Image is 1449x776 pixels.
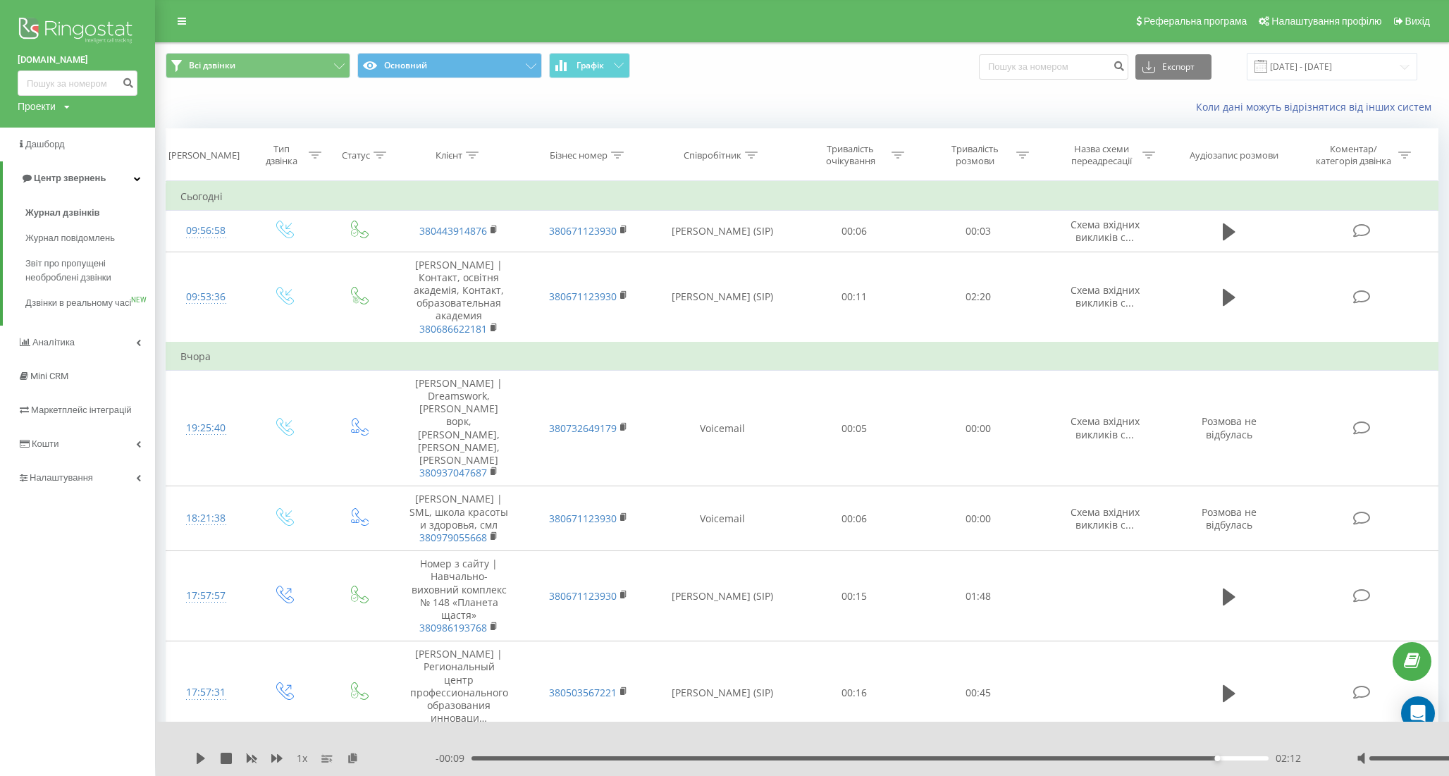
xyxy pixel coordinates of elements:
span: Налаштування [30,472,93,483]
span: Схема вхідних викликів с... [1071,414,1140,441]
span: Розмова не відбулась [1202,505,1257,531]
input: Пошук за номером [979,54,1128,80]
div: Open Intercom Messenger [1401,696,1435,730]
a: Коли дані можуть відрізнятися вiд інших систем [1196,100,1438,113]
input: Пошук за номером [18,70,137,96]
span: Аналiтика [32,337,75,347]
a: Центр звернень [3,161,155,195]
td: 00:15 [792,551,916,641]
span: Схема вхідних викликів с... [1071,218,1140,244]
span: Дзвінки в реальному часі [25,296,131,310]
div: Назва схеми переадресації [1063,143,1139,167]
td: [PERSON_NAME] | Контакт, освітня академія, Контакт, образовательная академия [395,252,524,343]
span: Журнал повідомлень [25,231,115,245]
span: Графік [576,61,604,70]
td: [PERSON_NAME] | Dreamswork, [PERSON_NAME] ворк, [PERSON_NAME], [PERSON_NAME], [PERSON_NAME] [395,370,524,486]
a: 380671123930 [549,224,617,238]
a: 380686622181 [419,322,487,335]
span: Налаштування профілю [1271,16,1381,27]
td: 00:11 [792,252,916,343]
a: 380986193768 [419,621,487,634]
td: 00:16 [792,641,916,744]
button: Основний [357,53,542,78]
td: 01:48 [916,551,1040,641]
span: 1 x [297,751,307,765]
button: Графік [549,53,630,78]
td: [PERSON_NAME] (SIP) [653,641,791,744]
td: [PERSON_NAME] (SIP) [653,211,791,252]
img: Ringostat logo [18,14,137,49]
td: [PERSON_NAME] | Региональный центр профессионального образования инноваци… [395,641,524,744]
span: Схема вхідних викликів с... [1071,505,1140,531]
a: 380443914876 [419,224,487,238]
span: Вихід [1405,16,1430,27]
span: Схема вхідних викликів с... [1071,283,1140,309]
span: Центр звернень [34,173,106,183]
span: Маркетплейс інтеграцій [31,405,132,415]
div: 18:21:38 [180,505,231,532]
td: 00:03 [916,211,1040,252]
button: Експорт [1135,54,1211,80]
div: Співробітник [684,149,741,161]
span: Mini CRM [30,371,68,381]
span: Кошти [32,438,58,449]
td: 00:00 [916,370,1040,486]
div: Статус [342,149,370,161]
td: [PERSON_NAME] | SML, школа красоты и здоровья, смл [395,486,524,551]
div: Accessibility label [1215,756,1221,761]
div: 17:57:57 [180,582,231,610]
div: Тривалість розмови [937,143,1013,167]
a: Журнал повідомлень [25,226,155,251]
div: Проекти [18,99,56,113]
div: 17:57:31 [180,679,231,706]
div: Аудіозапис розмови [1190,149,1278,161]
a: Дзвінки в реальному часіNEW [25,290,155,316]
span: Дашборд [25,139,65,149]
td: Voicemail [653,486,791,551]
td: Voicemail [653,370,791,486]
span: Журнал дзвінків [25,206,100,220]
div: Клієнт [436,149,462,161]
div: [PERSON_NAME] [168,149,240,161]
span: Звіт про пропущені необроблені дзвінки [25,257,148,285]
span: Розмова не відбулась [1202,414,1257,441]
a: 380732649179 [549,421,617,435]
span: Всі дзвінки [189,60,235,71]
div: Тривалість очікування [813,143,888,167]
td: Сьогодні [166,183,1438,211]
td: 00:45 [916,641,1040,744]
a: Звіт про пропущені необроблені дзвінки [25,251,155,290]
a: 380671123930 [549,512,617,525]
a: Журнал дзвінків [25,200,155,226]
div: 09:53:36 [180,283,231,311]
a: [DOMAIN_NAME] [18,53,137,67]
td: [PERSON_NAME] (SIP) [653,252,791,343]
a: 380979055668 [419,531,487,544]
div: Коментар/категорія дзвінка [1312,143,1395,167]
a: 380671123930 [549,589,617,603]
td: [PERSON_NAME] (SIP) [653,551,791,641]
span: Реферальна програма [1144,16,1247,27]
a: 380937047687 [419,466,487,479]
td: 00:05 [792,370,916,486]
span: 02:12 [1276,751,1301,765]
a: 380671123930 [549,290,617,303]
div: Тип дзвінка [258,143,305,167]
td: Номер з сайту | Навчально-виховний комплекс № 148 «Планета щастя» [395,551,524,641]
td: 02:20 [916,252,1040,343]
button: Всі дзвінки [166,53,350,78]
td: Вчора [166,343,1438,371]
td: 00:06 [792,211,916,252]
div: Бізнес номер [550,149,608,161]
div: 09:56:58 [180,217,231,245]
td: 00:00 [916,486,1040,551]
div: 19:25:40 [180,414,231,442]
span: - 00:09 [436,751,471,765]
a: 380503567221 [549,686,617,699]
td: 00:06 [792,486,916,551]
